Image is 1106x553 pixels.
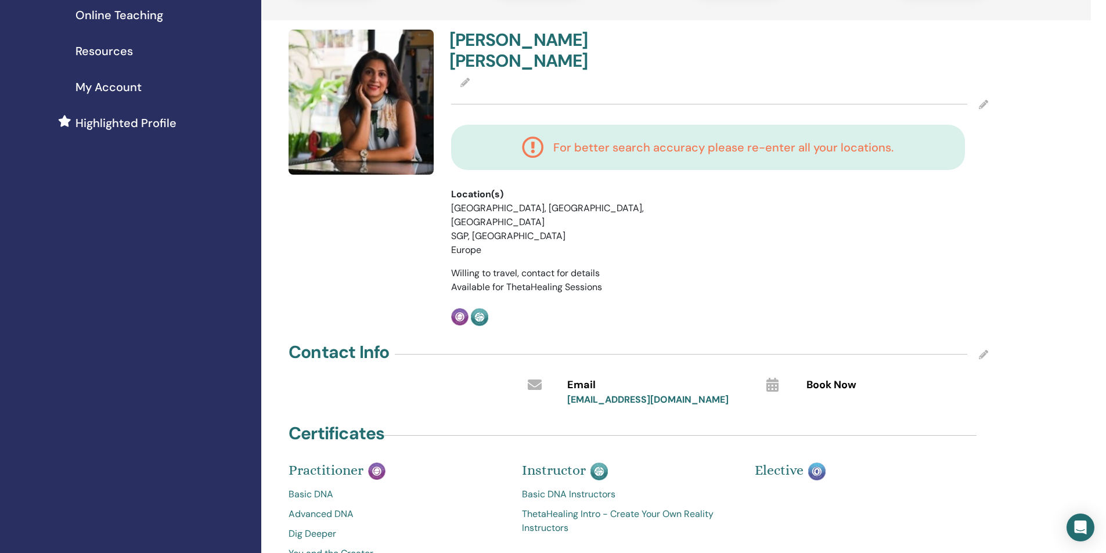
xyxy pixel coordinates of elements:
h4: For better search accuracy please re-enter all your locations. [553,140,894,154]
span: Available for ThetaHealing Sessions [451,281,602,293]
h4: Certificates [289,423,384,444]
span: Location(s) [451,187,503,201]
a: Basic DNA Instructors [522,487,738,501]
div: Open Intercom Messenger [1067,514,1094,541]
a: [EMAIL_ADDRESS][DOMAIN_NAME] [567,393,729,406]
a: ThetaHealing Intro - Create Your Own Reality Instructors [522,507,738,535]
span: Elective [755,462,804,478]
span: Willing to travel, contact for details [451,267,600,279]
li: [GEOGRAPHIC_DATA], [GEOGRAPHIC_DATA], [GEOGRAPHIC_DATA] [451,201,665,229]
a: Basic DNA [289,487,505,501]
span: Instructor [522,462,586,478]
span: Practitioner [289,462,363,478]
span: Email [567,378,596,393]
img: default.jpg [289,30,434,175]
span: Book Now [806,378,856,393]
h4: [PERSON_NAME] [PERSON_NAME] [449,30,712,71]
a: Dig Deeper [289,527,505,541]
h4: Contact Info [289,342,389,363]
span: Resources [75,42,133,60]
li: Europe [451,243,665,257]
a: Advanced DNA [289,507,505,521]
span: Highlighted Profile [75,114,176,132]
li: SGP, [GEOGRAPHIC_DATA] [451,229,665,243]
span: My Account [75,78,142,96]
span: Online Teaching [75,6,163,24]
